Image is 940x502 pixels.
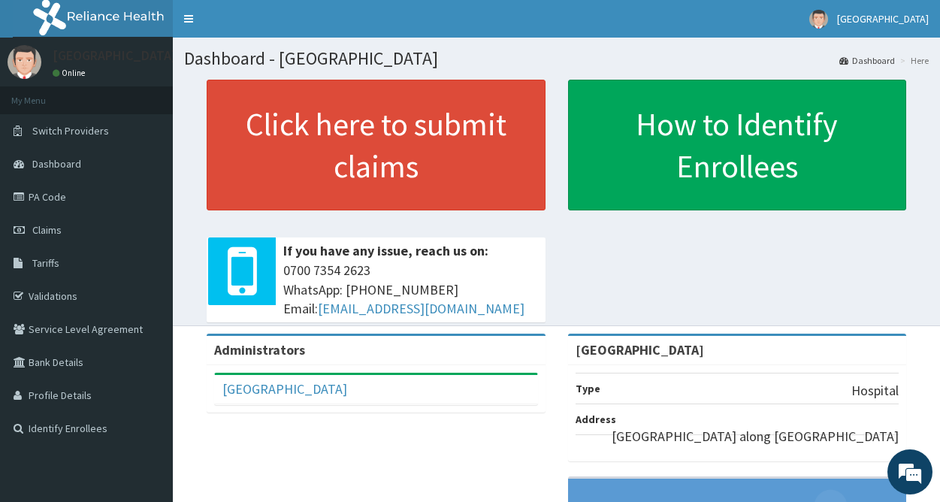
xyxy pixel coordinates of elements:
[837,12,929,26] span: [GEOGRAPHIC_DATA]
[851,381,899,401] p: Hospital
[32,157,81,171] span: Dashboard
[8,45,41,79] img: User Image
[576,382,600,395] b: Type
[283,261,538,319] span: 0700 7354 2623 WhatsApp: [PHONE_NUMBER] Email:
[809,10,828,29] img: User Image
[612,427,899,446] p: [GEOGRAPHIC_DATA] along [GEOGRAPHIC_DATA]
[32,124,109,138] span: Switch Providers
[839,54,895,67] a: Dashboard
[576,413,616,426] b: Address
[32,223,62,237] span: Claims
[896,54,929,67] li: Here
[32,256,59,270] span: Tariffs
[53,49,177,62] p: [GEOGRAPHIC_DATA]
[318,300,524,317] a: [EMAIL_ADDRESS][DOMAIN_NAME]
[568,80,907,210] a: How to Identify Enrollees
[283,242,488,259] b: If you have any issue, reach us on:
[222,380,347,398] a: [GEOGRAPHIC_DATA]
[214,341,305,358] b: Administrators
[207,80,546,210] a: Click here to submit claims
[53,68,89,78] a: Online
[576,341,704,358] strong: [GEOGRAPHIC_DATA]
[184,49,929,68] h1: Dashboard - [GEOGRAPHIC_DATA]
